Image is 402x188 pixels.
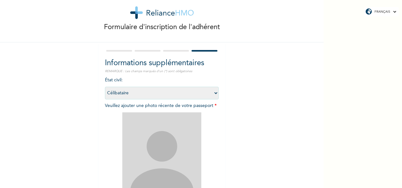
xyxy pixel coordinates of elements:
span: État civil : [105,78,219,95]
h2: Informations supplémentaires [105,58,219,69]
img: logo [130,6,194,19]
p: REMARQUE : Les champs marqués d'un (*) sont obligatoires [105,69,219,74]
p: Formulaire d'inscription de l'adhérent [104,22,220,33]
